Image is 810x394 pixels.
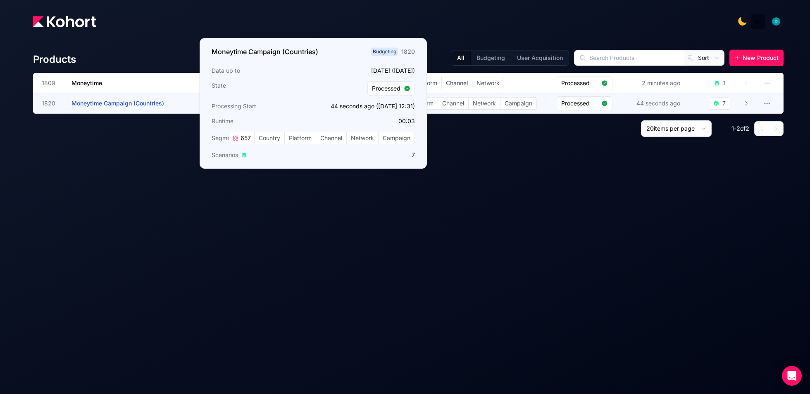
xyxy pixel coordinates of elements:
[316,67,415,75] p: [DATE] ([DATE])
[212,81,311,96] h3: State
[640,77,682,89] div: 2 minutes ago
[442,77,472,89] span: Channel
[212,47,318,57] h3: Moneytime Campaign (Countries)
[511,50,569,65] button: User Acquisition
[212,117,311,125] h3: Runtime
[469,98,500,109] span: Network
[71,79,102,86] span: Moneytime
[574,50,683,65] input: Search Products
[561,79,598,87] span: Processed
[33,16,96,27] img: Kohort logo
[42,99,62,107] span: 1820
[782,366,802,386] div: Open Intercom Messenger
[239,134,251,142] span: 657
[316,132,346,144] span: Channel
[285,132,316,144] span: Platform
[398,117,415,124] app-duration-counter: 00:03
[438,98,468,109] span: Channel
[316,151,415,159] p: 7
[723,79,726,87] div: 1
[379,132,415,144] span: Campaign
[42,73,749,93] a: 1809MoneytimeBudgeting107CountryPlatformChannelNetworkProcessed2 minutes ago1
[212,67,311,75] h3: Data up to
[347,132,378,144] span: Network
[401,48,415,56] div: 1820
[372,84,400,93] span: Processed
[754,17,762,26] img: logo_MoneyTimeLogo_1_20250619094856634230.png
[734,125,736,132] span: -
[71,100,164,107] span: Moneytime Campaign (Countries)
[646,125,654,132] span: 20
[654,125,695,132] span: items per page
[33,53,76,66] h4: Products
[371,48,398,56] span: Budgeting
[470,50,511,65] button: Budgeting
[740,125,746,132] span: of
[316,102,415,110] p: 44 seconds ago ([DATE] 12:31)
[743,54,779,62] span: New Product
[746,125,749,132] span: 2
[451,50,470,65] button: All
[698,54,709,62] span: Sort
[212,102,311,110] h3: Processing Start
[722,99,726,107] div: 7
[729,50,784,66] button: New Product
[635,98,682,109] div: 44 seconds ago
[641,120,712,137] button: 20items per page
[561,99,598,107] span: Processed
[500,98,536,109] span: Campaign
[472,77,504,89] span: Network
[42,79,62,87] span: 1809
[42,93,749,113] a: 1820Moneytime Campaign (Countries)Budgeting657CountryPlatformChannelNetworkCampaignProcessed44 se...
[212,151,238,159] span: Scenarios
[736,125,740,132] span: 2
[731,125,734,132] span: 1
[212,134,239,142] span: Segments
[255,132,284,144] span: Country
